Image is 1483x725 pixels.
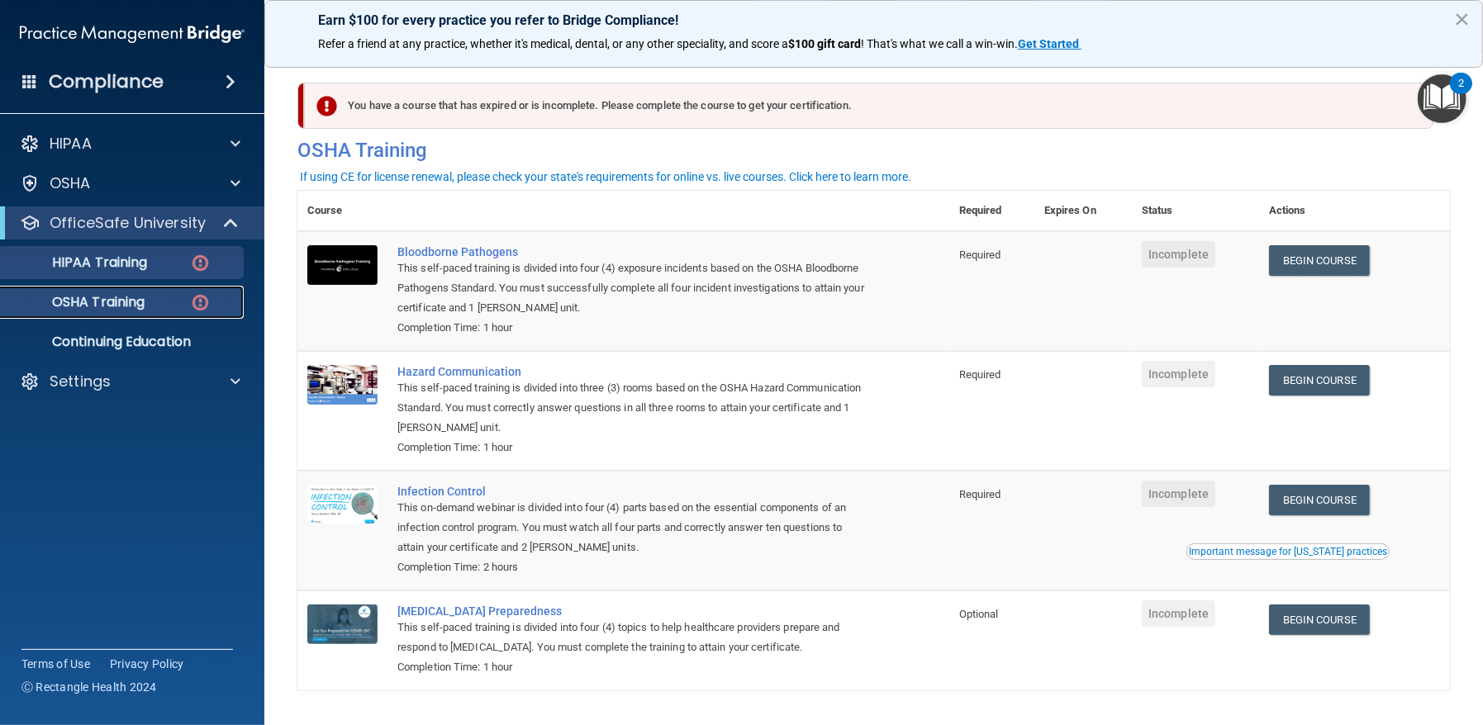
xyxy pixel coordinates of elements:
div: If using CE for license renewal, please check your state's requirements for online vs. live cours... [300,171,911,182]
a: Begin Course [1269,365,1370,396]
h4: OSHA Training [297,139,1450,162]
span: Incomplete [1142,481,1215,507]
th: Course [297,191,387,231]
p: HIPAA Training [11,254,147,271]
p: Earn $100 for every practice you refer to Bridge Compliance! [318,12,1429,28]
th: Status [1132,191,1259,231]
img: PMB logo [20,17,245,50]
p: HIPAA [50,134,92,154]
div: Completion Time: 2 hours [397,557,867,577]
span: Required [959,488,1001,500]
p: OSHA [50,173,91,193]
div: This on-demand webinar is divided into four (4) parts based on the essential components of an inf... [397,498,867,557]
span: Refer a friend at any practice, whether it's medical, dental, or any other speciality, and score a [318,37,788,50]
a: Bloodborne Pathogens [397,245,867,258]
a: Privacy Policy [110,656,184,672]
p: OSHA Training [11,294,145,310]
p: Continuing Education [11,334,236,350]
div: Important message for [US_STATE] practices [1189,547,1387,557]
div: You have a course that has expired or is incomplete. Please complete the course to get your certi... [304,83,1433,129]
span: Incomplete [1142,361,1215,387]
a: [MEDICAL_DATA] Preparedness [397,604,867,618]
span: Optional [959,608,999,620]
a: Begin Course [1269,604,1370,635]
a: Begin Course [1269,485,1370,515]
a: Begin Course [1269,245,1370,276]
button: Close [1454,6,1470,32]
a: OSHA [20,173,240,193]
a: Get Started [1018,37,1081,50]
img: exclamation-circle-solid-danger.72ef9ffc.png [316,96,337,116]
span: ! That's what we call a win-win. [861,37,1018,50]
span: Required [959,249,1001,261]
button: If using CE for license renewal, please check your state's requirements for online vs. live cours... [297,168,914,185]
a: HIPAA [20,134,240,154]
div: This self-paced training is divided into four (4) topics to help healthcare providers prepare and... [397,618,867,657]
div: This self-paced training is divided into three (3) rooms based on the OSHA Hazard Communication S... [397,378,867,438]
strong: Get Started [1018,37,1079,50]
th: Required [949,191,1034,231]
th: Expires On [1034,191,1132,231]
div: 2 [1458,83,1464,105]
div: Completion Time: 1 hour [397,318,867,338]
div: Completion Time: 1 hour [397,438,867,457]
th: Actions [1259,191,1450,231]
a: Hazard Communication [397,365,867,378]
img: danger-circle.6113f641.png [190,292,211,313]
button: Open Resource Center, 2 new notifications [1418,74,1466,123]
a: OfficeSafe University [20,213,240,233]
a: Infection Control [397,485,867,498]
span: Ⓒ Rectangle Health 2024 [21,679,157,695]
span: Incomplete [1142,600,1215,627]
a: Terms of Use [21,656,90,672]
span: Incomplete [1142,241,1215,268]
a: Settings [20,372,240,391]
div: Completion Time: 1 hour [397,657,867,677]
div: This self-paced training is divided into four (4) exposure incidents based on the OSHA Bloodborne... [397,258,867,318]
h4: Compliance [49,70,164,93]
span: Required [959,368,1001,381]
img: danger-circle.6113f641.png [190,253,211,273]
p: Settings [50,372,111,391]
p: OfficeSafe University [50,213,206,233]
button: Read this if you are a dental practitioner in the state of CA [1186,543,1390,560]
strong: $100 gift card [788,37,861,50]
